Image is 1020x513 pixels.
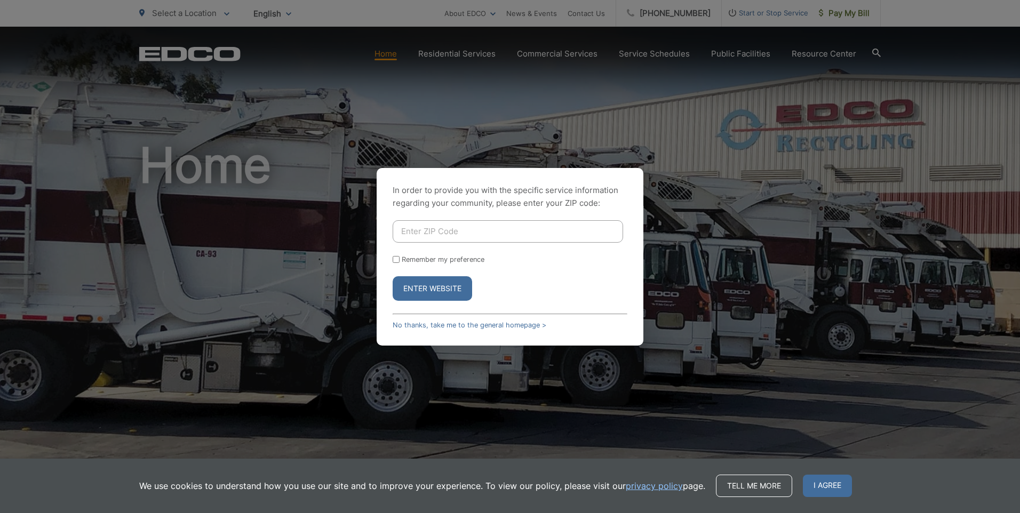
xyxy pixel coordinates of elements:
[393,184,627,210] p: In order to provide you with the specific service information regarding your community, please en...
[716,475,792,497] a: Tell me more
[393,276,472,301] button: Enter Website
[393,321,546,329] a: No thanks, take me to the general homepage >
[402,255,484,263] label: Remember my preference
[139,479,705,492] p: We use cookies to understand how you use our site and to improve your experience. To view our pol...
[393,220,623,243] input: Enter ZIP Code
[803,475,852,497] span: I agree
[626,479,683,492] a: privacy policy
